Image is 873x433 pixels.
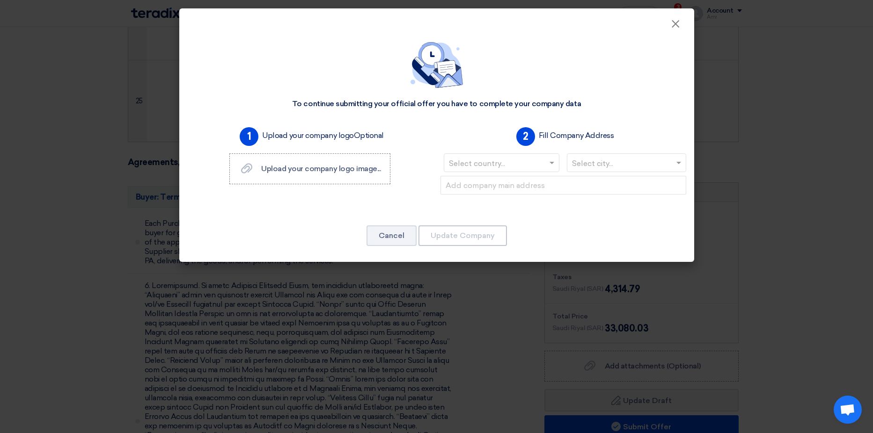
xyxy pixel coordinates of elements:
[516,127,535,146] span: 2
[411,42,463,88] img: empty_state_contact.svg
[292,99,581,109] div: To continue submitting your official offer you have to complete your company data
[354,131,384,140] span: Optional
[834,396,862,424] div: Open chat
[261,164,381,173] span: Upload your company logo image...
[440,176,686,195] input: Add company main address
[671,17,680,36] span: ×
[418,225,507,246] button: Update Company
[262,130,384,141] label: Upload your company logo
[539,130,614,141] label: Fill Company Address
[240,127,258,146] span: 1
[663,15,688,34] button: Close
[367,225,417,246] button: Cancel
